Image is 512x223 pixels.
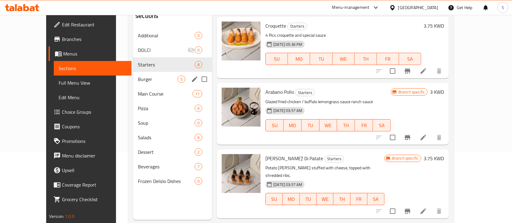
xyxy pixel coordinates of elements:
[138,148,195,156] span: Dessert
[195,62,202,68] span: 8
[138,134,195,141] span: Salads
[138,61,195,68] span: Starters
[265,98,391,106] p: Glazed fried chicken / buffalo lemongrass sauce ranch sauce
[135,2,174,20] h2: Menu sections
[62,108,127,116] span: Choice Groups
[353,195,365,204] span: FR
[290,55,308,63] span: MO
[288,53,310,65] button: MO
[367,193,384,205] button: SA
[193,91,202,97] span: 11
[49,46,132,61] a: Menus
[285,195,297,204] span: MO
[502,4,504,11] span: S
[350,193,367,205] button: FR
[138,163,195,170] div: Beverages
[195,164,202,170] span: 7
[62,21,127,28] span: Edit Restaurant
[49,105,132,119] a: Choice Groups
[63,50,127,57] span: Menus
[49,192,132,207] a: Grocery Checklist
[333,193,350,205] button: TH
[302,119,319,131] button: TU
[302,195,314,204] span: TU
[322,121,335,130] span: WE
[195,106,202,111] span: 6
[332,4,370,11] div: Menu-management
[54,76,132,90] a: Full Menu View
[400,130,415,145] button: Branch-specific-item
[49,32,132,46] a: Branches
[49,148,132,163] a: Menu disclaimer
[432,64,446,78] button: delete
[138,177,195,185] span: Frozen Delizio Dishes
[271,42,305,47] span: [DATE] 05:36 PM
[399,53,421,65] button: SA
[133,101,212,116] div: Pizza6
[324,155,344,163] div: Starters
[268,195,280,204] span: SU
[288,23,307,30] span: Starters
[133,43,212,57] div: DOLCI0
[432,204,446,218] button: delete
[62,152,127,159] span: Menu disclaimer
[62,137,127,145] span: Promotions
[195,61,202,68] div: items
[133,72,212,86] div: Burger5edit
[49,119,132,134] a: Coupons
[138,46,187,54] span: DOLCI
[295,89,315,96] span: Starters
[133,57,212,72] div: Starters8
[340,121,353,130] span: TH
[430,88,444,96] h6: 3 KWD
[138,105,195,112] span: Pizza
[133,174,212,188] div: Frozen Delizio Dishes0
[375,121,388,130] span: SA
[268,55,285,63] span: SU
[133,159,212,174] div: Beverages7
[300,193,317,205] button: TU
[54,90,132,105] a: Edit Menu
[138,90,193,97] span: Main Course
[265,87,294,96] span: Arabano Pollo
[335,55,352,63] span: WE
[286,121,299,130] span: MO
[62,181,127,188] span: Coverage Report
[400,204,415,218] button: Branch-specific-item
[62,123,127,130] span: Coupons
[195,47,202,53] span: 0
[370,195,382,204] span: SA
[49,163,132,177] a: Upsell
[265,119,284,131] button: SU
[357,121,370,130] span: FR
[193,90,202,97] div: items
[62,167,127,174] span: Upsell
[336,195,348,204] span: TH
[49,212,64,220] span: Version:
[265,21,286,30] span: Croquette
[420,134,427,141] a: Edit menu item
[133,86,212,101] div: Main Course11
[401,55,419,63] span: SA
[138,76,178,83] span: Burger
[195,163,202,170] div: items
[59,94,127,101] span: Edit Menu
[195,148,202,156] div: items
[271,182,305,188] span: [DATE] 03:57 AM
[195,33,202,39] span: 0
[424,22,444,30] h6: 3.75 KWD
[138,32,195,39] span: Additional
[287,23,307,30] div: Starters
[333,53,355,65] button: WE
[195,178,202,184] span: 0
[59,65,127,72] span: Sections
[379,55,397,63] span: FR
[319,195,331,204] span: WE
[265,53,288,65] button: SU
[396,89,427,95] span: Branch specific
[59,79,127,86] span: Full Menu View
